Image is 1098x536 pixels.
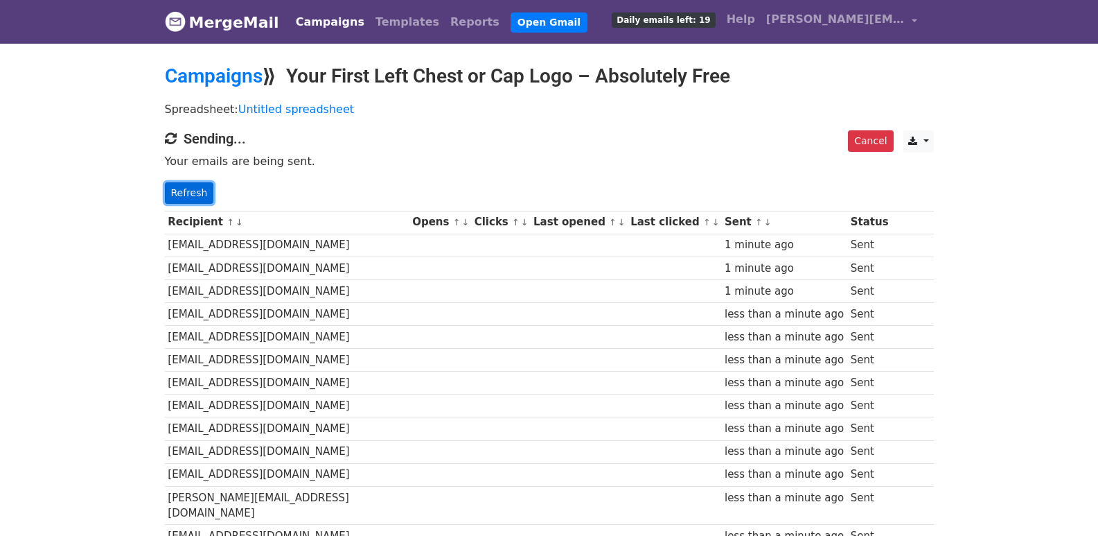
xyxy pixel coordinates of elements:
td: Sent [847,417,892,440]
div: less than a minute ago [725,375,844,391]
td: [EMAIL_ADDRESS][DOMAIN_NAME] [165,302,409,325]
div: less than a minute ago [725,467,844,483]
td: Sent [847,486,892,525]
a: MergeMail [165,8,279,37]
th: Opens [409,211,471,234]
td: [PERSON_NAME][EMAIL_ADDRESS][DOMAIN_NAME] [165,486,409,525]
iframe: Chat Widget [1029,469,1098,536]
th: Last clicked [627,211,721,234]
span: Daily emails left: 19 [612,12,715,28]
a: Campaigns [290,8,370,36]
a: Reports [445,8,505,36]
th: Recipient [165,211,409,234]
a: Cancel [848,130,893,152]
a: ↑ [755,217,763,227]
a: ↓ [618,217,626,227]
td: Sent [847,349,892,372]
td: Sent [847,234,892,257]
td: Sent [847,326,892,349]
td: [EMAIL_ADDRESS][DOMAIN_NAME] [165,349,409,372]
div: less than a minute ago [725,306,844,322]
a: ↑ [227,217,234,227]
img: MergeMail logo [165,11,186,32]
td: [EMAIL_ADDRESS][DOMAIN_NAME] [165,417,409,440]
p: Spreadsheet: [165,102,934,116]
td: Sent [847,372,892,395]
a: ↑ [453,217,461,227]
th: Sent [721,211,847,234]
a: ↑ [512,217,520,227]
a: ↓ [236,217,243,227]
th: Clicks [471,211,530,234]
a: ↓ [712,217,720,227]
td: Sent [847,463,892,486]
td: [EMAIL_ADDRESS][DOMAIN_NAME] [165,395,409,417]
a: ↑ [703,217,711,227]
div: less than a minute ago [725,421,844,437]
a: ↑ [609,217,617,227]
td: [EMAIL_ADDRESS][DOMAIN_NAME] [165,326,409,349]
div: 1 minute ago [725,284,844,300]
td: [EMAIL_ADDRESS][DOMAIN_NAME] [165,257,409,279]
p: Your emails are being sent. [165,154,934,168]
td: Sent [847,279,892,302]
td: [EMAIL_ADDRESS][DOMAIN_NAME] [165,440,409,463]
div: 1 minute ago [725,261,844,277]
span: [PERSON_NAME][EMAIL_ADDRESS][DOMAIN_NAME] [766,11,905,28]
a: Untitled spreadsheet [238,103,354,116]
a: Campaigns [165,64,263,87]
td: Sent [847,395,892,417]
a: [PERSON_NAME][EMAIL_ADDRESS][DOMAIN_NAME] [761,6,923,38]
th: Last opened [530,211,627,234]
a: ↓ [521,217,529,227]
td: [EMAIL_ADDRESS][DOMAIN_NAME] [165,463,409,486]
h2: ⟫ Your First Left Chest or Cap Logo – Absolutely Free [165,64,934,88]
div: 1 minute ago [725,237,844,253]
a: Templates [370,8,445,36]
td: Sent [847,440,892,463]
a: Refresh [165,182,214,204]
a: Open Gmail [511,12,587,33]
td: Sent [847,257,892,279]
div: less than a minute ago [725,490,844,506]
a: ↓ [461,217,469,227]
a: Daily emails left: 19 [606,6,720,33]
div: less than a minute ago [725,398,844,414]
td: Sent [847,302,892,325]
h4: Sending... [165,130,934,147]
div: less than a minute ago [725,352,844,368]
a: ↓ [764,217,772,227]
div: less than a minute ago [725,329,844,345]
div: less than a minute ago [725,444,844,460]
td: [EMAIL_ADDRESS][DOMAIN_NAME] [165,234,409,257]
a: Help [721,6,761,33]
th: Status [847,211,892,234]
td: [EMAIL_ADDRESS][DOMAIN_NAME] [165,372,409,395]
td: [EMAIL_ADDRESS][DOMAIN_NAME] [165,279,409,302]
